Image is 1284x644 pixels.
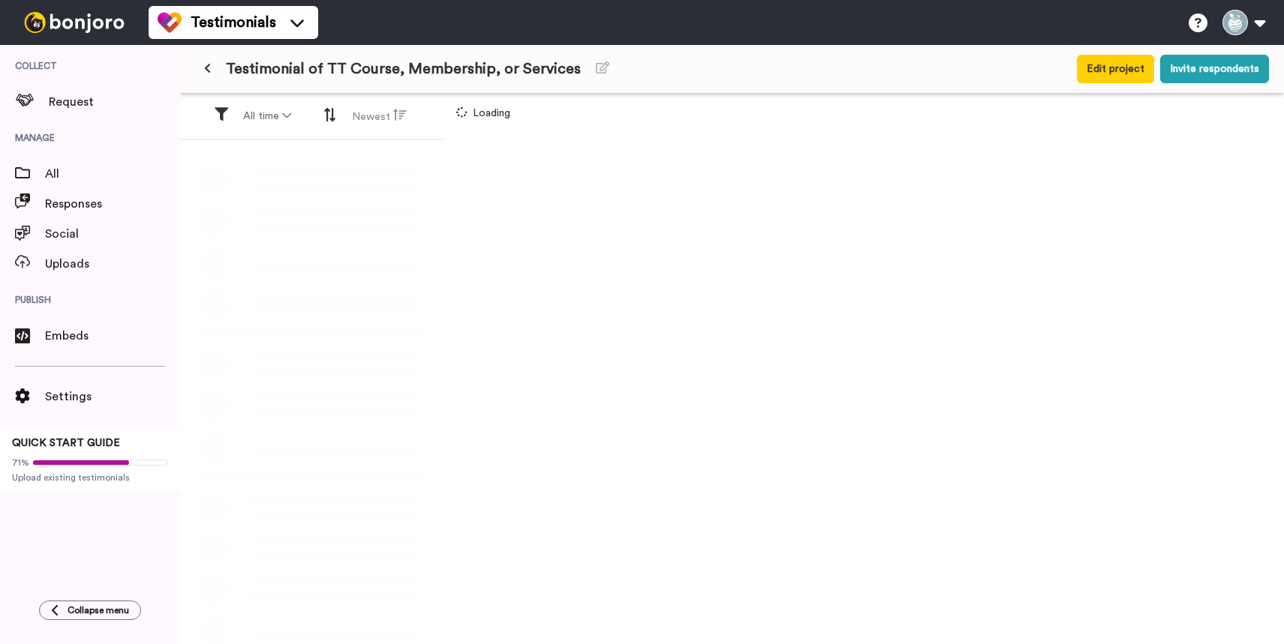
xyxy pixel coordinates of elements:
button: Collapse menu [39,601,141,620]
span: Request [49,93,180,111]
span: Testimonials [191,12,276,33]
img: tm-color.svg [158,10,182,34]
span: Settings [45,388,180,406]
button: Newest [343,102,416,130]
span: Responses [45,195,180,213]
span: All [45,165,180,183]
span: QUICK START GUIDE [12,438,120,448]
span: Social [45,225,180,243]
span: Uploads [45,255,180,273]
img: bj-logo-header-white.svg [18,12,131,33]
span: Embeds [45,327,180,345]
span: Collapse menu [68,604,129,616]
button: Edit project [1077,55,1154,83]
button: Invite respondents [1160,55,1269,83]
span: Upload existing testimonials [12,472,168,484]
button: All time [234,103,300,130]
span: 71% [12,457,29,469]
span: Testimonial of TT Course, Membership, or Services [226,58,581,79]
